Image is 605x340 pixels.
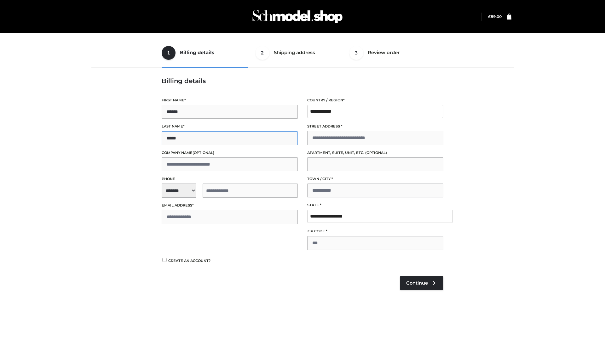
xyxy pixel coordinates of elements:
label: Apartment, suite, unit, etc. [307,150,443,156]
label: Email address [162,202,298,208]
label: First name [162,97,298,103]
a: Continue [400,276,443,290]
label: Phone [162,176,298,182]
label: ZIP Code [307,228,443,234]
label: Country / Region [307,97,443,103]
span: Create an account? [168,258,211,263]
h3: Billing details [162,77,443,85]
label: Last name [162,123,298,129]
input: Create an account? [162,258,167,262]
label: Company name [162,150,298,156]
span: £ [488,14,491,19]
label: Street address [307,123,443,129]
bdi: 89.00 [488,14,502,19]
label: Town / City [307,176,443,182]
img: Schmodel Admin 964 [250,4,345,29]
span: (optional) [193,150,214,155]
span: (optional) [365,150,387,155]
a: £89.00 [488,14,502,19]
span: Continue [406,280,428,286]
label: State [307,202,443,208]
